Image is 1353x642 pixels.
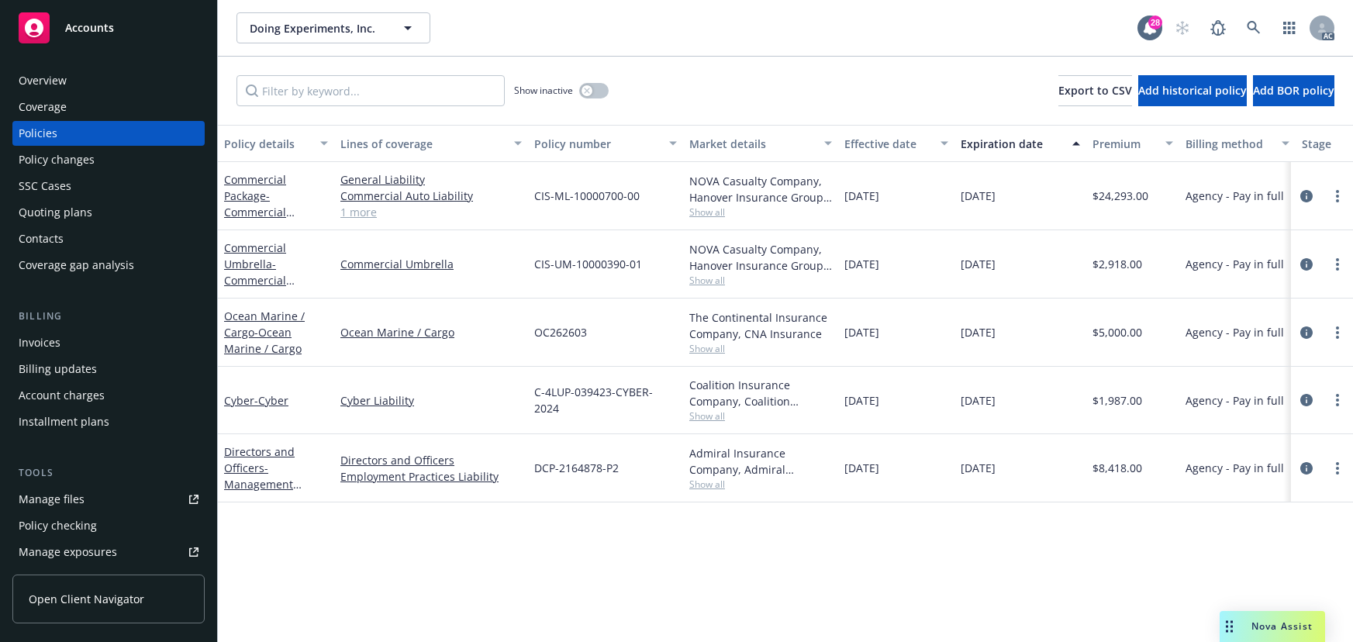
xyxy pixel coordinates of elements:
[689,205,832,219] span: Show all
[19,540,117,564] div: Manage exposures
[19,121,57,146] div: Policies
[844,460,879,476] span: [DATE]
[340,204,522,220] a: 1 more
[19,226,64,251] div: Contacts
[689,274,832,287] span: Show all
[534,256,642,272] span: CIS-UM-10000390-01
[844,188,879,204] span: [DATE]
[12,465,205,481] div: Tools
[1274,12,1305,43] a: Switch app
[1092,256,1142,272] span: $2,918.00
[224,188,295,236] span: - Commercial Package
[1186,324,1284,340] span: Agency - Pay in full
[19,68,67,93] div: Overview
[12,357,205,381] a: Billing updates
[224,240,286,304] a: Commercial Umbrella
[1092,188,1148,204] span: $24,293.00
[29,591,144,607] span: Open Client Navigator
[844,392,879,409] span: [DATE]
[838,125,954,162] button: Effective date
[1297,391,1316,409] a: circleInformation
[224,393,288,408] a: Cyber
[534,136,660,152] div: Policy number
[12,383,205,408] a: Account charges
[218,125,334,162] button: Policy details
[340,452,522,468] a: Directors and Officers
[12,330,205,355] a: Invoices
[1092,460,1142,476] span: $8,418.00
[1328,187,1347,205] a: more
[1297,187,1316,205] a: circleInformation
[340,324,522,340] a: Ocean Marine / Cargo
[224,309,305,356] a: Ocean Marine / Cargo
[19,147,95,172] div: Policy changes
[534,188,640,204] span: CIS-ML-10000700-00
[844,136,931,152] div: Effective date
[1186,188,1284,204] span: Agency - Pay in full
[1302,136,1350,152] div: Stage
[19,330,60,355] div: Invoices
[1086,125,1179,162] button: Premium
[19,513,97,538] div: Policy checking
[12,409,205,434] a: Installment plans
[224,172,286,236] a: Commercial Package
[250,20,384,36] span: Doing Experiments, Inc.
[12,487,205,512] a: Manage files
[689,309,832,342] div: The Continental Insurance Company, CNA Insurance
[12,253,205,278] a: Coverage gap analysis
[961,136,1063,152] div: Expiration date
[19,487,85,512] div: Manage files
[224,136,311,152] div: Policy details
[12,513,205,538] a: Policy checking
[1297,323,1316,342] a: circleInformation
[340,188,522,204] a: Commercial Auto Liability
[254,393,288,408] span: - Cyber
[1238,12,1269,43] a: Search
[961,188,996,204] span: [DATE]
[1297,459,1316,478] a: circleInformation
[12,540,205,564] a: Manage exposures
[689,478,832,491] span: Show all
[19,409,109,434] div: Installment plans
[534,384,677,416] span: C-4LUP-039423-CYBER-2024
[334,125,528,162] button: Lines of coverage
[1186,392,1284,409] span: Agency - Pay in full
[689,377,832,409] div: Coalition Insurance Company, Coalition Insurance Solutions (Carrier)
[534,324,587,340] span: OC262603
[1179,125,1296,162] button: Billing method
[689,241,832,274] div: NOVA Casualty Company, Hanover Insurance Group, CIS Insurance Services (EPIC)
[12,121,205,146] a: Policies
[1186,460,1284,476] span: Agency - Pay in full
[12,174,205,198] a: SSC Cases
[1138,83,1247,98] span: Add historical policy
[689,136,815,152] div: Market details
[12,95,205,119] a: Coverage
[683,125,838,162] button: Market details
[961,256,996,272] span: [DATE]
[1253,83,1334,98] span: Add BOR policy
[19,383,105,408] div: Account charges
[12,6,205,50] a: Accounts
[340,136,505,152] div: Lines of coverage
[224,444,295,508] a: Directors and Officers
[1328,323,1347,342] a: more
[1058,75,1132,106] button: Export to CSV
[19,95,67,119] div: Coverage
[1167,12,1198,43] a: Start snowing
[1138,75,1247,106] button: Add historical policy
[528,125,683,162] button: Policy number
[340,468,522,485] a: Employment Practices Liability
[12,68,205,93] a: Overview
[340,392,522,409] a: Cyber Liability
[689,409,832,423] span: Show all
[19,200,92,225] div: Quoting plans
[1186,256,1284,272] span: Agency - Pay in full
[1148,16,1162,29] div: 28
[1328,255,1347,274] a: more
[1186,136,1272,152] div: Billing method
[19,357,97,381] div: Billing updates
[340,256,522,272] a: Commercial Umbrella
[12,309,205,324] div: Billing
[1251,620,1313,633] span: Nova Assist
